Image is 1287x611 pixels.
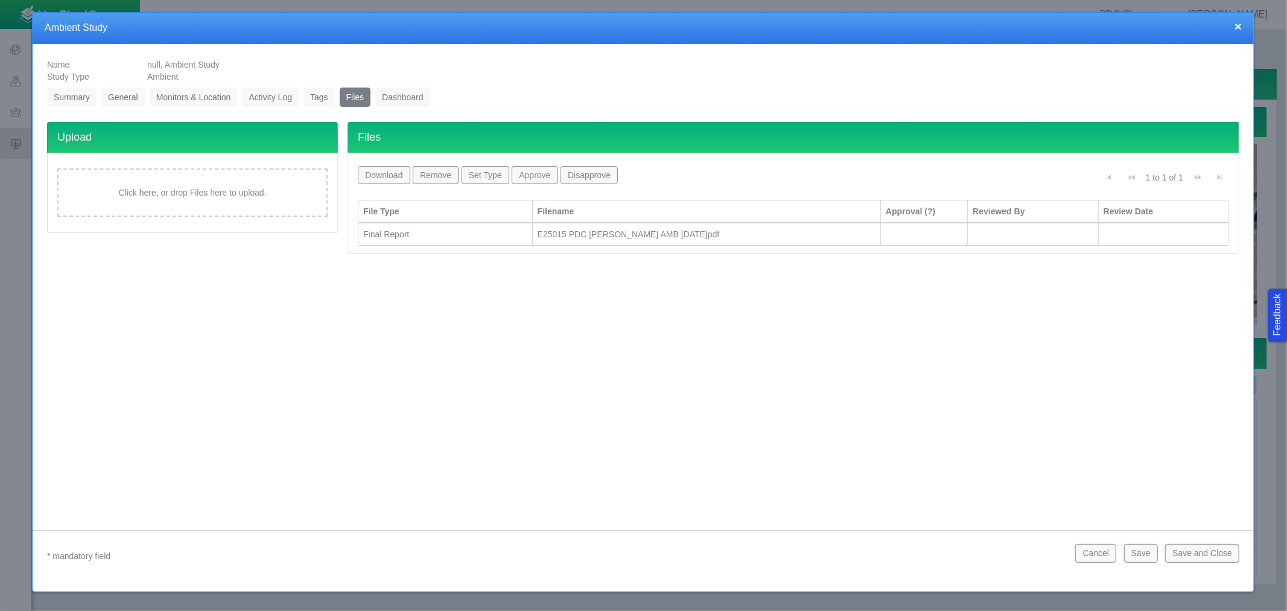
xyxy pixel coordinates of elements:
[881,200,968,223] th: Approval (?)
[47,549,1066,564] p: * mandatory field
[47,60,69,69] span: Name
[47,122,338,153] h4: Upload
[1235,20,1242,33] button: close
[973,205,1093,217] div: Reviewed By
[47,88,97,107] a: Summary
[242,88,299,107] a: Activity Log
[363,228,527,240] div: Final Report
[538,205,875,217] div: Filename
[1100,166,1230,194] div: Pagination
[1099,200,1230,223] th: Review Date
[358,166,410,184] button: Download
[886,205,962,217] div: Approval (?)
[101,88,145,107] a: General
[561,166,618,184] button: Disapprove
[413,166,459,184] button: Remove
[363,205,527,217] div: File Type
[462,166,509,184] button: Set Type
[358,200,533,223] th: File Type
[1141,171,1188,188] div: 1 to 1 of 1
[340,88,371,107] a: Files
[45,22,1242,34] h4: Ambient Study
[47,72,89,82] span: Study Type
[147,60,220,69] span: null, Ambient Study
[968,200,1098,223] th: Reviewed By
[1165,544,1239,562] button: Save and Close
[533,200,881,223] th: Filename
[1075,544,1116,562] button: Cancel
[1124,544,1158,562] button: Save
[303,88,335,107] a: Tags
[150,88,238,107] a: Monitors & Location
[538,228,875,240] div: E25015 PDC [PERSON_NAME] AMB [DATE]pdf
[375,88,430,107] a: Dashboard
[358,223,533,246] td: Final Report
[57,168,328,217] div: Click here, or drop Files here to upload.
[1104,205,1224,217] div: Review Date
[533,223,881,246] td: E25015 PDC LAWRENCE AMB 2025.03.07.pdf
[147,72,178,82] span: Ambient
[512,166,558,184] button: Approve
[348,122,1239,153] h4: Files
